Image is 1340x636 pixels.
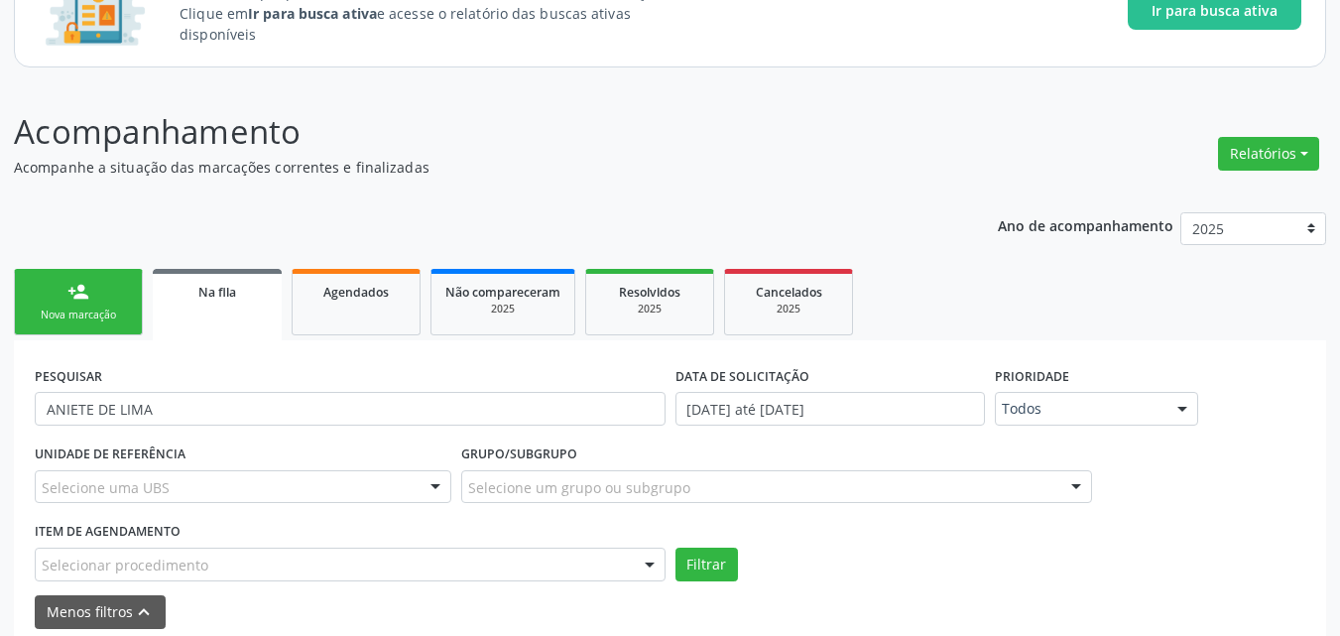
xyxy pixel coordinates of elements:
span: Agendados [323,284,389,301]
input: Nome, CNS [35,392,666,426]
div: 2025 [600,302,699,317]
span: Não compareceram [445,284,560,301]
button: Filtrar [675,548,738,581]
div: 2025 [739,302,838,317]
label: Item de agendamento [35,517,181,548]
p: Ano de acompanhamento [998,212,1173,237]
div: Nova marcação [29,308,128,322]
div: person_add [67,281,89,303]
span: Na fila [198,284,236,301]
div: 2025 [445,302,560,317]
strong: Ir para busca ativa [248,4,377,23]
label: Prioridade [995,361,1069,392]
span: Resolvidos [619,284,680,301]
span: Selecionar procedimento [42,555,208,575]
span: Selecione um grupo ou subgrupo [468,477,690,498]
p: Acompanhe a situação das marcações correntes e finalizadas [14,157,932,178]
button: Relatórios [1218,137,1319,171]
span: Todos [1002,399,1157,419]
span: Selecione uma UBS [42,477,170,498]
p: Acompanhamento [14,107,932,157]
label: DATA DE SOLICITAÇÃO [675,361,809,392]
button: Menos filtroskeyboard_arrow_up [35,595,166,630]
span: Cancelados [756,284,822,301]
label: PESQUISAR [35,361,102,392]
label: Grupo/Subgrupo [461,440,577,470]
input: Selecione um intervalo [675,392,986,426]
label: UNIDADE DE REFERÊNCIA [35,440,185,470]
i: keyboard_arrow_up [133,601,155,623]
